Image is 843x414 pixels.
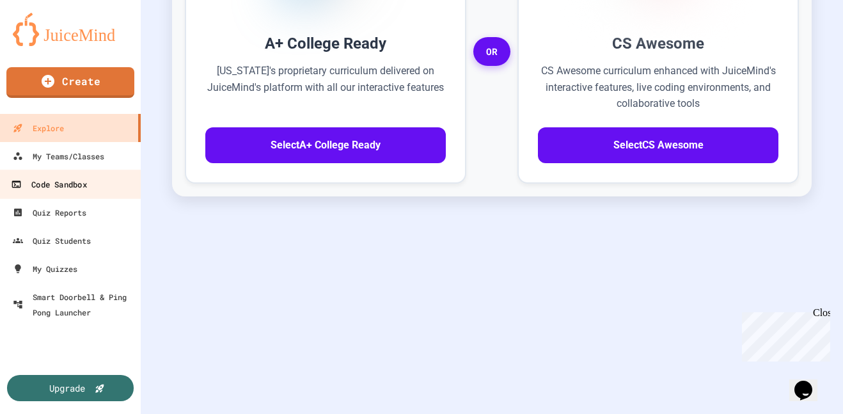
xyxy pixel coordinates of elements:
[205,63,446,112] p: [US_STATE]'s proprietary curriculum delivered on JuiceMind's platform with all our interactive fe...
[737,307,830,362] iframe: chat widget
[538,63,778,112] p: CS Awesome curriculum enhanced with JuiceMind's interactive features, live coding environments, a...
[13,233,91,248] div: Quiz Students
[11,177,86,193] div: Code Sandbox
[13,289,136,320] div: Smart Doorbell & Ping Pong Launcher
[13,205,86,220] div: Quiz Reports
[5,5,88,81] div: Chat with us now!Close
[789,363,830,401] iframe: chat widget
[49,381,85,395] div: Upgrade
[13,120,64,136] div: Explore
[205,127,446,163] button: SelectA+ College Ready
[6,67,134,98] a: Create
[538,32,778,55] h3: CS Awesome
[473,37,510,67] span: OR
[538,127,778,163] button: SelectCS Awesome
[205,32,446,55] h3: A+ College Ready
[13,148,104,164] div: My Teams/Classes
[13,261,77,276] div: My Quizzes
[13,13,128,46] img: logo-orange.svg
